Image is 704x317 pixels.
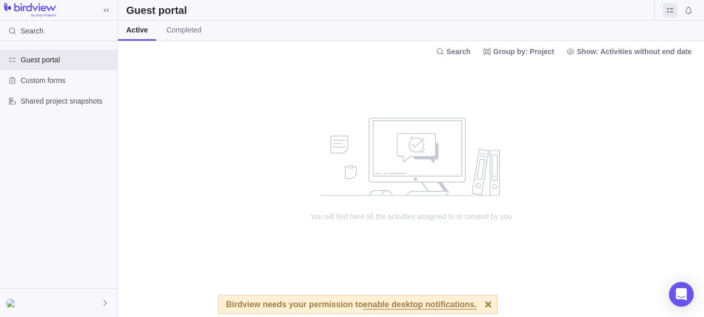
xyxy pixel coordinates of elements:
[21,75,113,86] span: Custom forms
[21,26,43,36] span: Search
[126,25,148,35] span: Active
[432,44,475,59] span: Search
[6,297,19,309] div: Alan
[681,8,696,16] a: Notifications
[308,211,514,222] span: You will find here all the activities assigned to or created by you
[663,3,677,18] span: Guest portal
[479,44,558,59] span: Group by: Project
[118,21,156,41] a: Active
[446,46,471,57] span: Search
[6,299,19,307] img: Show
[669,282,694,307] div: Open Intercom Messenger
[118,61,704,317] div: no data to show
[226,295,477,313] div: Birdview needs your permission to
[577,46,692,57] span: Show: Activities without end date
[21,96,113,106] span: Shared project snapshots
[126,3,187,18] h2: Guest portal
[562,44,696,59] span: Show: Activities without end date
[493,46,554,57] span: Group by: Project
[21,55,113,65] span: Guest portal
[4,3,56,18] img: logo
[363,301,476,310] span: enable desktop notifications.
[166,25,202,35] span: Completed
[663,8,677,16] a: Guest portal
[681,3,696,18] span: Notifications
[158,21,210,41] a: Completed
